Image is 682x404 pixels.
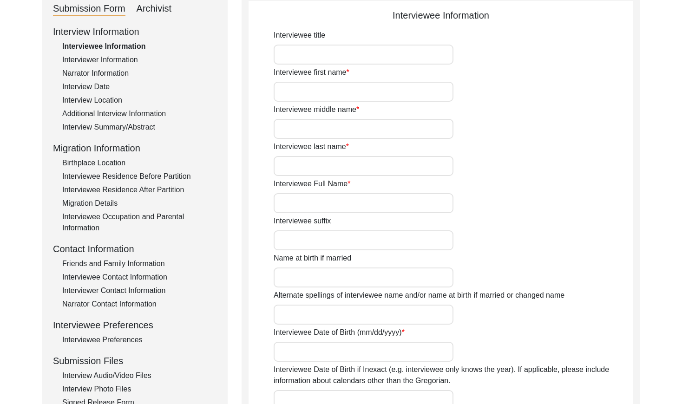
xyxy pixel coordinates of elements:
div: Friends and Family Information [62,258,216,269]
label: Interviewee last name [274,141,349,152]
div: Submission Form [53,1,125,16]
div: Interviewer Contact Information [62,285,216,296]
div: Interviewee Information [62,41,216,52]
div: Interview Date [62,81,216,92]
div: Interview Audio/Video Files [62,370,216,381]
div: Interviewee Contact Information [62,272,216,283]
div: Birthplace Location [62,157,216,169]
label: Interviewee title [274,30,325,41]
label: Interviewee middle name [274,104,359,115]
div: Interview Photo Files [62,384,216,395]
label: Name at birth if married [274,253,351,264]
div: Interviewer Information [62,54,216,65]
div: Migration Information [53,141,216,155]
div: Interviewee Information [249,8,633,22]
div: Narrator Contact Information [62,299,216,310]
div: Migration Details [62,198,216,209]
label: Interviewee Date of Birth if Inexact (e.g. interviewee only knows the year). If applicable, pleas... [274,364,633,386]
div: Contact Information [53,242,216,256]
div: Interview Summary/Abstract [62,122,216,133]
div: Interview Location [62,95,216,106]
label: Alternate spellings of interviewee name and/or name at birth if married or changed name [274,290,564,301]
div: Interviewee Residence After Partition [62,184,216,195]
div: Interviewee Residence Before Partition [62,171,216,182]
div: Archivist [137,1,172,16]
div: Interview Information [53,25,216,39]
label: Interviewee suffix [274,215,331,227]
div: Interviewee Occupation and Parental Information [62,211,216,234]
div: Interviewee Preferences [53,318,216,332]
div: Interviewee Preferences [62,334,216,345]
label: Interviewee Date of Birth (mm/dd/yyyy) [274,327,405,338]
div: Submission Files [53,354,216,368]
div: Additional Interview Information [62,108,216,119]
div: Narrator Information [62,68,216,79]
label: Interviewee Full Name [274,178,350,189]
label: Interviewee first name [274,67,349,78]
